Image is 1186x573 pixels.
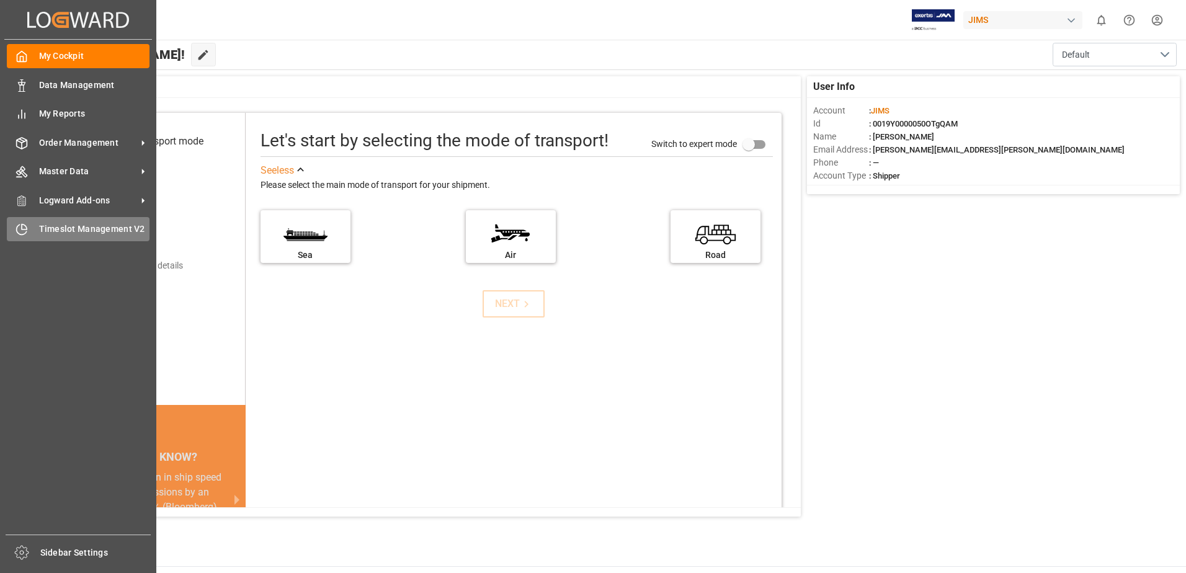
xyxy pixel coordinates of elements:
button: JIMS [963,8,1087,32]
span: Account [813,104,869,117]
span: : — [869,158,879,167]
span: Master Data [39,165,137,178]
span: Email Address [813,143,869,156]
span: Order Management [39,136,137,149]
span: Hello [PERSON_NAME]! [51,43,185,66]
span: Name [813,130,869,143]
span: Logward Add-ons [39,194,137,207]
div: Add shipping details [105,259,183,272]
span: Switch to expert mode [651,138,737,148]
div: Please select the main mode of transport for your shipment. [261,178,773,193]
span: Default [1062,48,1090,61]
div: NEXT [495,296,533,311]
span: My Reports [39,107,150,120]
span: My Cockpit [39,50,150,63]
span: : Shipper [869,171,900,180]
span: : [PERSON_NAME][EMAIL_ADDRESS][PERSON_NAME][DOMAIN_NAME] [869,145,1125,154]
span: Phone [813,156,869,169]
button: Help Center [1115,6,1143,34]
a: Data Management [7,73,149,97]
a: My Cockpit [7,44,149,68]
span: Account Type [813,169,869,182]
div: Road [677,249,754,262]
span: Timeslot Management V2 [39,223,150,236]
div: See less [261,163,294,178]
span: : [PERSON_NAME] [869,132,934,141]
img: Exertis%20JAM%20-%20Email%20Logo.jpg_1722504956.jpg [912,9,955,31]
span: Data Management [39,79,150,92]
span: JIMS [871,106,890,115]
div: Sea [267,249,344,262]
div: Air [472,249,550,262]
span: : 0019Y0000050OTgQAM [869,119,958,128]
span: Id [813,117,869,130]
div: JIMS [963,11,1082,29]
button: open menu [1053,43,1177,66]
span: : [869,106,890,115]
button: show 0 new notifications [1087,6,1115,34]
span: Sidebar Settings [40,546,151,559]
span: User Info [813,79,855,94]
button: NEXT [483,290,545,318]
button: next slide / item [228,470,246,530]
div: Let's start by selecting the mode of transport! [261,128,609,154]
a: Timeslot Management V2 [7,217,149,241]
